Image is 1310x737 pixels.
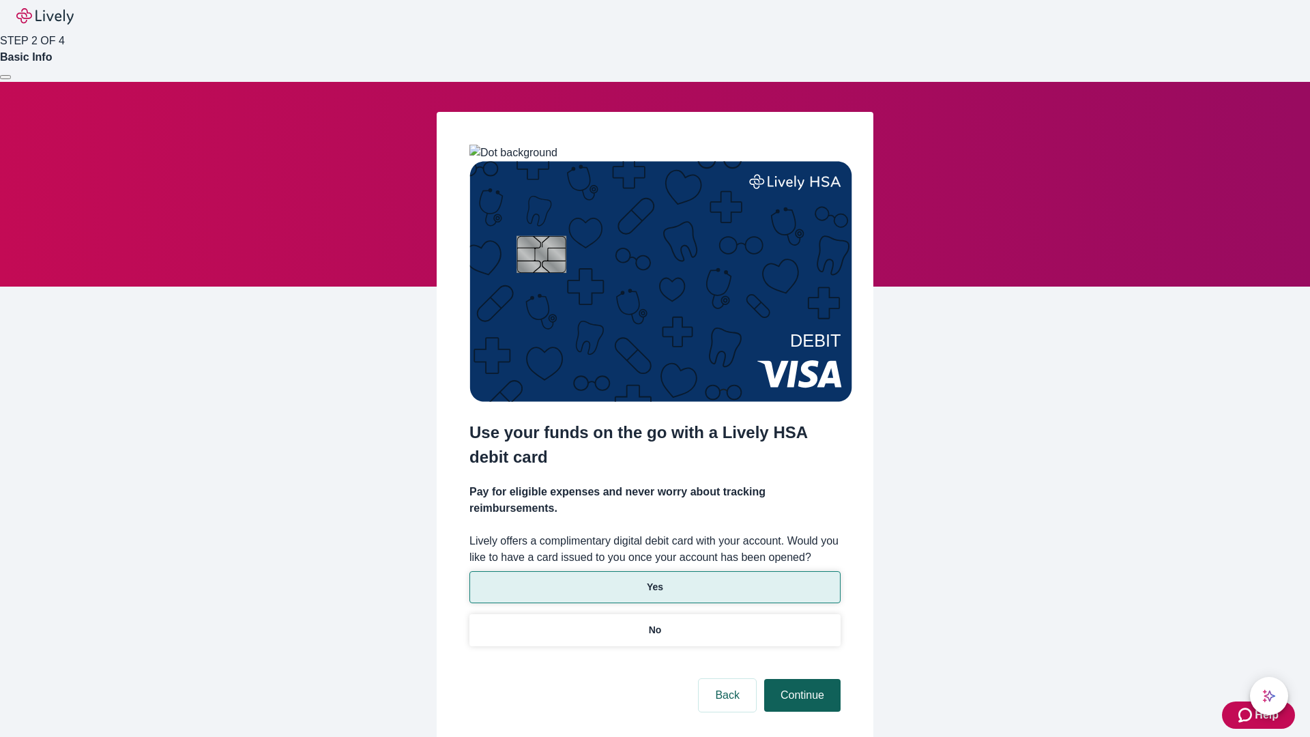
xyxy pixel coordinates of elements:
h4: Pay for eligible expenses and never worry about tracking reimbursements. [469,484,841,517]
img: Debit card [469,161,852,402]
button: No [469,614,841,646]
img: Dot background [469,145,557,161]
p: No [649,623,662,637]
svg: Zendesk support icon [1238,707,1255,723]
button: Back [699,679,756,712]
span: Help [1255,707,1279,723]
button: chat [1250,677,1288,715]
button: Zendesk support iconHelp [1222,702,1295,729]
button: Yes [469,571,841,603]
label: Lively offers a complimentary digital debit card with your account. Would you like to have a card... [469,533,841,566]
button: Continue [764,679,841,712]
img: Lively [16,8,74,25]
h2: Use your funds on the go with a Lively HSA debit card [469,420,841,469]
svg: Lively AI Assistant [1262,689,1276,703]
p: Yes [647,580,663,594]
